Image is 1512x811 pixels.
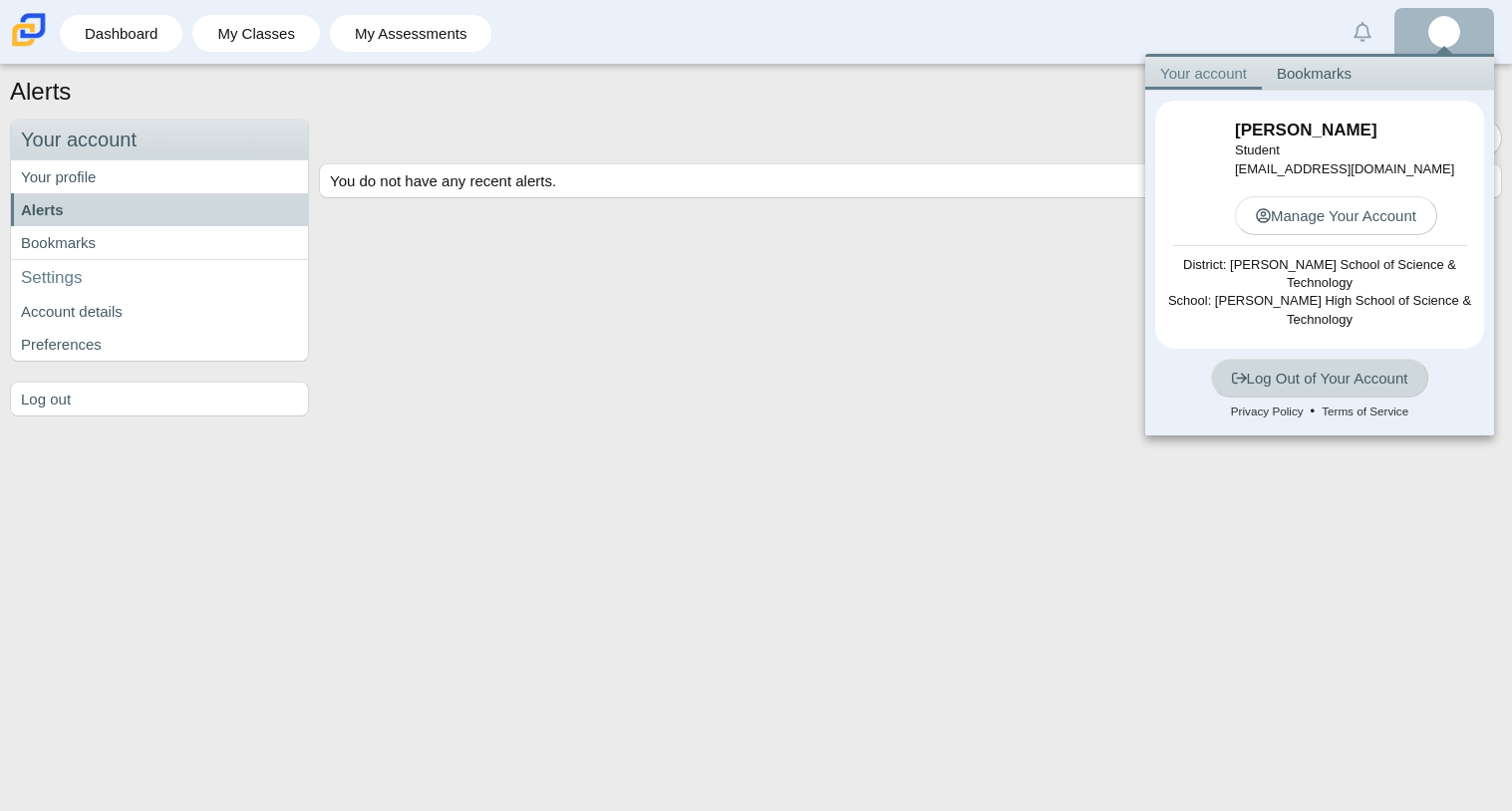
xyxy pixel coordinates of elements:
[1211,359,1429,398] a: Log Out of Your Account
[1224,403,1311,420] a: Privacy Policy
[1165,292,1474,328] div: School: [PERSON_NAME] High School of Science & Technology
[1235,196,1437,235] a: Manage Your Account
[1235,141,1474,177] div: [EMAIL_ADDRESS][DOMAIN_NAME]
[1262,57,1366,90] a: Bookmarks
[1235,119,1474,142] h3: [PERSON_NAME]
[1394,8,1494,56] a: julio.medina.tc7Nxk
[1235,142,1280,157] span: Student
[320,164,1501,197] div: You do not have any recent alerts.
[8,37,50,54] a: Carmen School of Science & Technology
[11,226,308,259] a: Bookmarks
[70,15,172,52] a: Dashboard
[1155,398,1484,425] div: •
[1145,57,1262,90] a: Your account
[1165,121,1225,180] img: julio.medina.tc7Nxk
[11,295,308,328] a: Account details
[340,15,482,52] a: My Assessments
[11,259,308,296] h3: Settings
[10,75,71,109] h1: Alerts
[1341,10,1384,54] a: Alerts
[11,120,308,160] h3: Your account
[1315,403,1415,420] a: Terms of Service
[1165,256,1474,292] div: District: [PERSON_NAME] School of Science & Technology
[1428,16,1460,48] img: julio.medina.tc7Nxk
[11,160,308,193] a: Your profile
[11,193,308,226] a: Alerts
[11,383,308,415] a: Log out
[8,9,50,51] img: Carmen School of Science & Technology
[202,15,310,52] a: My Classes
[11,328,308,361] a: Preferences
